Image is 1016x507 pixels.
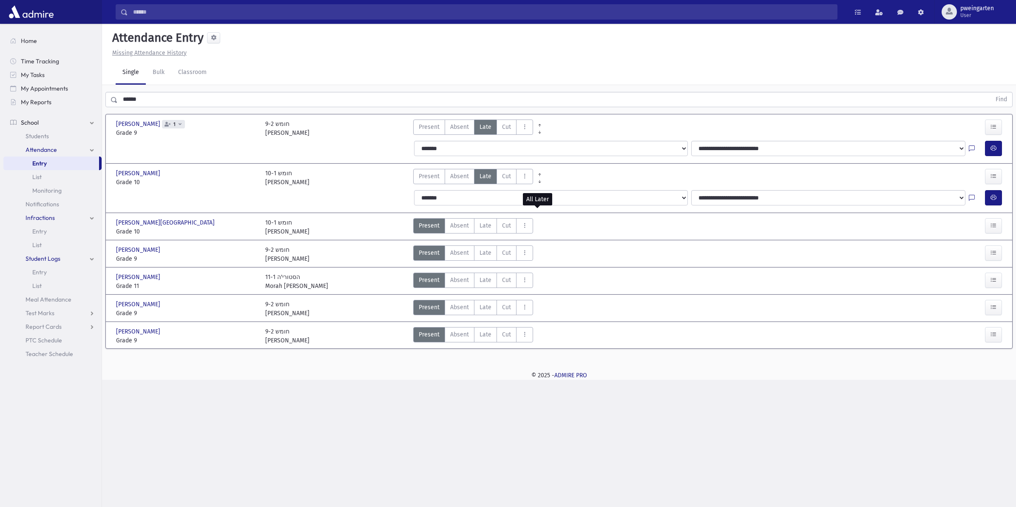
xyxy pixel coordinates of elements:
a: Report Cards [3,320,102,333]
div: 9-2 חומש [PERSON_NAME] [265,120,309,137]
span: Student Logs [26,255,60,262]
a: Infractions [3,211,102,225]
span: Report Cards [26,323,62,330]
a: Bulk [146,61,171,85]
span: My Tasks [21,71,45,79]
div: AttTypes [413,300,533,318]
span: My Appointments [21,85,68,92]
div: © 2025 - [116,371,1002,380]
div: 9-2 חומש [PERSON_NAME] [265,245,309,263]
span: Cut [502,172,511,181]
a: Entry [3,265,102,279]
span: List [32,241,42,249]
a: List [3,238,102,252]
span: [PERSON_NAME] [116,327,162,336]
span: [PERSON_NAME] [116,169,162,178]
span: Late [480,276,491,285]
span: Grade 9 [116,254,257,263]
a: Student Logs [3,252,102,265]
img: AdmirePro [7,3,56,20]
input: Search [128,4,837,20]
button: Find [990,92,1012,107]
span: Students [26,132,49,140]
span: Absent [450,122,469,131]
span: Grade 9 [116,309,257,318]
span: Absent [450,276,469,285]
span: Cut [502,122,511,131]
span: [PERSON_NAME] [116,300,162,309]
a: Test Marks [3,306,102,320]
u: Missing Attendance History [112,49,187,57]
span: List [32,173,42,181]
a: My Appointments [3,82,102,95]
a: Single [116,61,146,85]
a: Notifications [3,197,102,211]
span: Late [480,221,491,230]
span: Cut [502,276,511,285]
span: Grade 10 [116,178,257,187]
span: pweingarten [960,5,994,12]
span: [PERSON_NAME] [116,245,162,254]
h5: Attendance Entry [109,31,204,45]
span: Notifications [26,200,59,208]
span: Test Marks [26,309,54,317]
a: List [3,279,102,293]
span: Cut [502,248,511,257]
span: Teacher Schedule [26,350,73,358]
span: Absent [450,330,469,339]
a: Monitoring [3,184,102,197]
div: AttTypes [413,327,533,345]
span: Present [419,172,440,181]
span: Entry [32,228,47,235]
div: 11-1 הסטורי'ה Morah [PERSON_NAME] [265,273,328,291]
a: My Tasks [3,68,102,82]
span: My Reports [21,98,51,106]
div: 10-1 חומש [PERSON_NAME] [265,218,309,236]
span: Attendance [26,146,57,154]
span: Monitoring [32,187,62,194]
span: Grade 10 [116,227,257,236]
span: List [32,282,42,290]
span: [PERSON_NAME][GEOGRAPHIC_DATA] [116,218,216,227]
a: ADMIRE PRO [554,372,587,379]
span: Grade 9 [116,336,257,345]
span: [PERSON_NAME] [116,273,162,282]
a: List [3,170,102,184]
a: PTC Schedule [3,333,102,347]
span: Infractions [26,214,55,222]
span: Entry [32,160,47,167]
span: Entry [32,268,47,276]
div: AttTypes [413,245,533,263]
div: All Later [523,193,552,205]
span: Late [480,122,491,131]
span: Meal Attendance [26,296,71,303]
span: Absent [450,172,469,181]
span: Time Tracking [21,57,59,65]
div: AttTypes [413,120,533,137]
span: Present [419,276,440,285]
a: Missing Attendance History [109,49,187,57]
span: Cut [502,303,511,312]
a: School [3,116,102,129]
span: Absent [450,248,469,257]
span: Present [419,248,440,257]
span: Present [419,221,440,230]
span: Absent [450,303,469,312]
span: Home [21,37,37,45]
span: Cut [502,330,511,339]
a: My Reports [3,95,102,109]
a: Classroom [171,61,213,85]
span: Grade 9 [116,128,257,137]
span: Late [480,172,491,181]
div: AttTypes [413,273,533,291]
div: 10-1 חומש [PERSON_NAME] [265,169,309,187]
span: School [21,119,39,126]
span: Present [419,330,440,339]
a: Students [3,129,102,143]
div: 9-2 חומש [PERSON_NAME] [265,327,309,345]
a: Entry [3,225,102,238]
span: Cut [502,221,511,230]
a: Attendance [3,143,102,157]
span: Grade 11 [116,282,257,291]
span: Absent [450,221,469,230]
